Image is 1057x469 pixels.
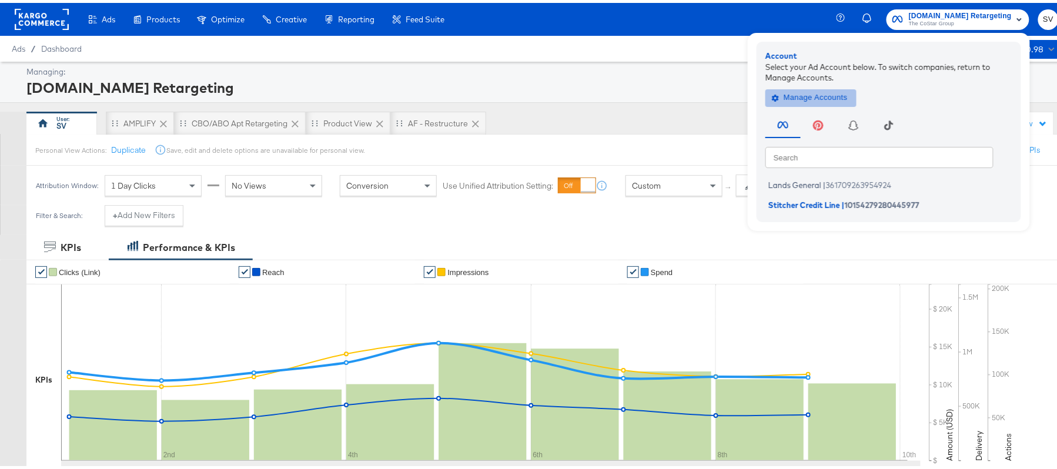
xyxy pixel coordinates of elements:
[262,265,285,274] span: Reach
[768,197,840,206] span: Stitcher Credit Line
[338,12,374,21] span: Reporting
[123,115,156,126] div: AMPLIFY
[774,88,848,102] span: Manage Accounts
[26,75,1056,95] div: [DOMAIN_NAME] Retargeting
[845,197,919,206] span: 10154279280445977
[724,183,735,187] span: ↑
[651,265,673,274] span: Spend
[447,265,489,274] span: Impressions
[35,263,47,275] a: ✔
[632,177,661,188] span: Custom
[12,41,25,51] span: Ads
[346,177,389,188] span: Conversion
[41,41,82,51] a: Dashboard
[111,177,156,188] span: 1 Day Clicks
[406,12,444,21] span: Feed Suite
[765,58,1012,80] div: Select your Ad Account below. To switch companies, return to Manage Accounts.
[974,428,985,458] text: Delivery
[146,12,180,21] span: Products
[35,209,83,217] div: Filter & Search:
[35,179,99,187] div: Attribution Window:
[887,6,1029,27] button: [DOMAIN_NAME] RetargetingThe CoStar Group
[59,265,101,274] span: Clicks (Link)
[424,263,436,275] a: ✔
[765,48,1012,59] div: Account
[111,142,146,153] button: Duplicate
[312,117,318,123] div: Drag to reorder tab
[192,115,287,126] div: CBO/ABO Apt Retargeting
[1043,10,1054,24] span: SV
[102,12,115,21] span: Ads
[35,143,106,152] div: Personal View Actions:
[396,117,403,123] div: Drag to reorder tab
[842,197,845,206] span: |
[113,207,118,218] strong: +
[1004,430,1014,458] text: Actions
[239,263,250,275] a: ✔
[26,63,1056,75] div: Managing:
[826,177,891,187] span: 361709263954924
[323,115,372,126] div: Product View
[166,143,364,152] div: Save, edit and delete options are unavailable for personal view.
[909,7,1012,19] span: [DOMAIN_NAME] Retargeting
[823,177,826,187] span: |
[627,263,639,275] a: ✔
[276,12,307,21] span: Creative
[765,86,857,103] button: Manage Accounts
[61,238,81,252] div: KPIs
[180,117,186,123] div: Drag to reorder tab
[112,117,118,123] div: Drag to reorder tab
[25,41,41,51] span: /
[408,115,468,126] div: AF - Restructure
[56,118,66,129] div: SV
[143,238,235,252] div: Performance & KPIs
[768,177,821,187] span: Lands General
[35,371,52,383] div: KPIs
[211,12,245,21] span: Optimize
[232,177,266,188] span: No Views
[945,406,955,458] text: Amount (USD)
[443,177,553,189] label: Use Unified Attribution Setting:
[105,202,183,223] button: +Add New Filters
[909,16,1012,26] span: The CoStar Group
